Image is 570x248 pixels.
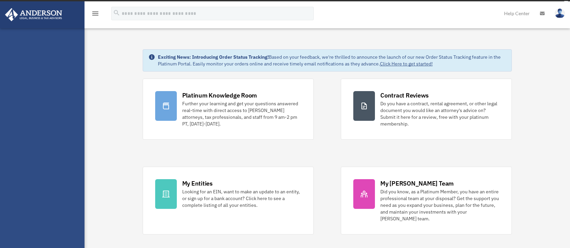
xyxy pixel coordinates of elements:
i: menu [91,9,99,18]
a: My [PERSON_NAME] Team Did you know, as a Platinum Member, you have an entire professional team at... [341,167,512,235]
a: menu [91,12,99,18]
img: Anderson Advisors Platinum Portal [3,8,64,21]
a: Platinum Knowledge Room Further your learning and get your questions answered real-time with dire... [143,79,314,140]
div: Based on your feedback, we're thrilled to announce the launch of our new Order Status Tracking fe... [158,54,506,67]
div: Do you have a contract, rental agreement, or other legal document you would like an attorney's ad... [380,100,499,127]
div: Did you know, as a Platinum Member, you have an entire professional team at your disposal? Get th... [380,188,499,222]
a: Click Here to get started! [380,61,433,67]
div: Platinum Knowledge Room [182,91,257,100]
div: My Entities [182,179,213,188]
div: My [PERSON_NAME] Team [380,179,454,188]
div: Looking for an EIN, want to make an update to an entity, or sign up for a bank account? Click her... [182,188,301,209]
div: close [564,1,568,5]
i: search [113,9,120,17]
div: Further your learning and get your questions answered real-time with direct access to [PERSON_NAM... [182,100,301,127]
a: My Entities Looking for an EIN, want to make an update to an entity, or sign up for a bank accoun... [143,167,314,235]
div: Contract Reviews [380,91,429,100]
img: User Pic [555,8,565,18]
a: Contract Reviews Do you have a contract, rental agreement, or other legal document you would like... [341,79,512,140]
strong: Exciting News: Introducing Order Status Tracking! [158,54,269,60]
